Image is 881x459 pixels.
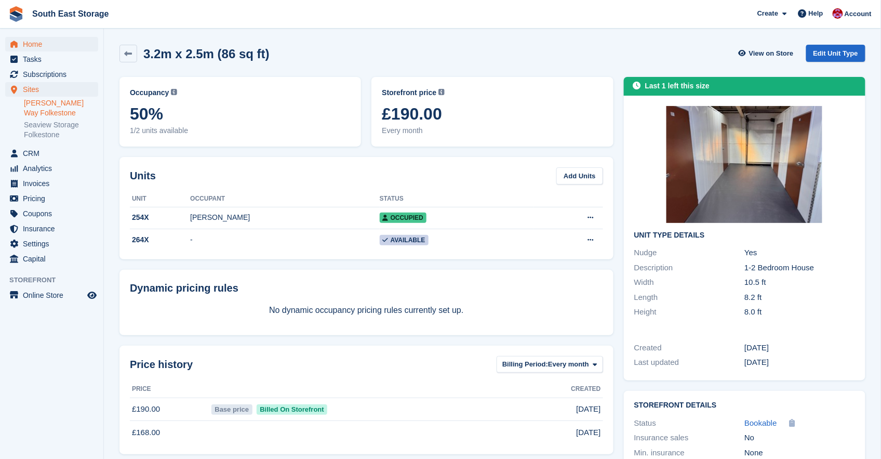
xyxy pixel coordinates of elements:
span: CRM [23,146,85,161]
img: stora-icon-8386f47178a22dfd0bd8f6a31ec36ba5ce8667c1dd55bd0f319d3a0aa187defe.svg [8,6,24,22]
span: Account [845,9,872,19]
div: Last updated [634,357,745,369]
div: Height [634,306,745,318]
h2: Units [130,168,156,183]
a: Preview store [86,289,98,301]
span: Price history [130,357,193,372]
a: menu [5,206,98,221]
span: Billing Period: [502,359,548,370]
span: 1/2 units available [130,125,351,136]
span: Sites [23,82,85,97]
div: 264X [130,234,190,245]
a: Edit Unit Type [806,45,865,62]
span: Invoices [23,176,85,191]
a: [PERSON_NAME] Way Folkestone [24,98,98,118]
a: menu [5,176,98,191]
span: Storefront price [382,87,436,98]
span: Online Store [23,288,85,303]
div: Insurance sales [634,432,745,444]
h2: Storefront Details [634,401,855,410]
a: South East Storage [28,5,113,22]
div: Nudge [634,247,745,259]
a: Seaview Storage Folkestone [24,120,98,140]
span: Billed On Storefront [257,404,328,415]
span: Every month [548,359,589,370]
span: Create [757,8,778,19]
th: Price [130,381,209,398]
img: Roger Norris [833,8,843,19]
div: [DATE] [744,342,855,354]
div: 8.2 ft [744,292,855,304]
div: Created [634,342,745,354]
div: Min. insurance [634,447,745,459]
div: Length [634,292,745,304]
div: 254X [130,212,190,223]
div: No [744,432,855,444]
span: Storefront [9,275,103,285]
div: [DATE] [744,357,855,369]
td: - [190,229,380,251]
span: Created [571,384,601,394]
span: [DATE] [576,427,600,439]
a: menu [5,146,98,161]
th: Occupant [190,191,380,207]
div: 10.5 ft [744,277,855,288]
span: Coupons [23,206,85,221]
button: Billing Period: Every month [497,356,603,373]
p: No dynamic occupancy pricing rules currently set up. [130,304,603,317]
span: Occupied [380,213,426,223]
span: Every month [382,125,603,136]
span: 50% [130,104,351,123]
div: Description [634,262,745,274]
span: Capital [23,252,85,266]
div: Width [634,277,745,288]
span: Bookable [744,418,777,427]
span: View on Store [749,48,794,59]
span: Home [23,37,85,51]
span: Occupancy [130,87,169,98]
span: Available [380,235,429,245]
span: Settings [23,237,85,251]
a: menu [5,161,98,176]
th: Status [380,191,534,207]
img: icon-info-grey-7440780725fd019a000dd9b08b2336e03edf1995a4989e88bcd33f0948082b44.svg [171,89,177,95]
img: icon-info-grey-7440780725fd019a000dd9b08b2336e03edf1995a4989e88bcd33f0948082b44.svg [438,89,445,95]
a: View on Store [737,45,798,62]
div: Last 1 left this size [645,81,710,91]
a: menu [5,252,98,266]
a: Add Units [556,167,603,185]
h2: 3.2m x 2.5m (86 sq ft) [143,47,270,61]
th: Unit [130,191,190,207]
div: Yes [744,247,855,259]
span: Pricing [23,191,85,206]
div: None [744,447,855,459]
span: Subscriptions [23,67,85,82]
td: £168.00 [130,421,209,444]
span: £190.00 [382,104,603,123]
div: [PERSON_NAME] [190,212,380,223]
span: Help [809,8,823,19]
span: Insurance [23,221,85,236]
a: menu [5,67,98,82]
div: Status [634,417,745,429]
a: menu [5,82,98,97]
div: 1-2 Bedroom House [744,262,855,274]
span: Tasks [23,52,85,67]
td: £190.00 [130,398,209,421]
a: menu [5,52,98,67]
a: menu [5,37,98,51]
a: menu [5,191,98,206]
a: menu [5,221,98,236]
span: Analytics [23,161,85,176]
a: menu [5,237,98,251]
a: menu [5,288,98,303]
span: Base price [211,404,252,415]
h2: Unit Type details [634,231,855,240]
div: 8.0 ft [744,306,855,318]
span: [DATE] [576,403,600,415]
img: IMG_7589.JPG [666,106,822,223]
div: Dynamic pricing rules [130,280,603,296]
a: Bookable [744,417,777,429]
